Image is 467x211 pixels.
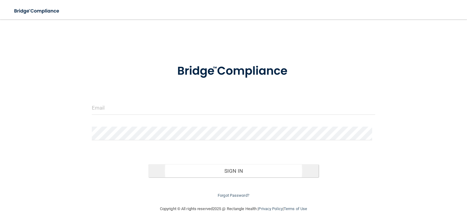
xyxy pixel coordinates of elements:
[218,193,249,198] a: Forgot Password?
[9,5,65,17] img: bridge_compliance_login_screen.278c3ca4.svg
[362,168,460,192] iframe: Drift Widget Chat Controller
[284,206,307,211] a: Terms of Use
[165,56,302,87] img: bridge_compliance_login_screen.278c3ca4.svg
[148,164,318,178] button: Sign In
[92,101,375,115] input: Email
[258,206,282,211] a: Privacy Policy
